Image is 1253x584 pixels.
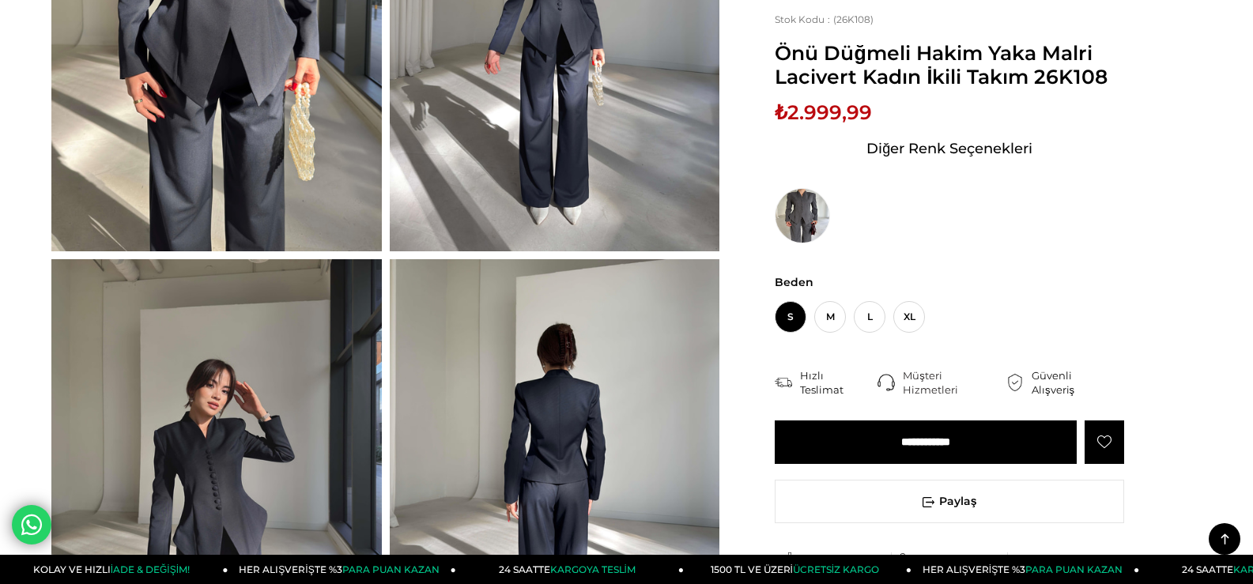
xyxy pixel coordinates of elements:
div: Hızlı Teslimat [800,368,877,397]
img: shipping.png [775,374,792,391]
span: Kritik Stok [805,553,854,565]
span: Beden [775,275,1124,289]
span: Diğer Renk Seçenekleri [866,136,1032,161]
a: 1500 TL VE ÜZERİÜCRETSİZ KARGO [684,555,911,584]
span: (26K108) [775,13,874,25]
span: ₺2.999,99 [775,100,872,124]
span: L [854,301,885,333]
div: Güvenli Alışveriş [1032,368,1124,397]
img: security.png [1006,374,1024,391]
span: M [814,301,846,333]
span: S [775,301,806,333]
a: HER ALIŞVERİŞTE %3PARA PUAN KAZAN [911,555,1139,584]
span: İADE & DEĞİŞİM! [111,563,190,575]
span: Paylaş [776,480,1123,522]
img: call-center.png [877,374,895,391]
a: Telefonla Sipariş [900,552,1000,567]
span: PARA PUAN KAZAN [1025,563,1123,575]
a: 24 SAATTEKARGOYA TESLİM [456,555,684,584]
span: ÜCRETSİZ KARGO [793,563,879,575]
span: Stok Kodu [775,13,833,25]
a: Favorilere Ekle [1085,420,1124,464]
span: KARGOYA TESLİM [550,563,636,575]
span: Önü Düğmeli Hakim Yaka Malri Lacivert Kadın İkili Takım 26K108 [775,41,1124,89]
a: Kritik Stok [783,552,883,567]
a: HER ALIŞVERİŞTE %3PARA PUAN KAZAN [228,555,456,584]
div: Müşteri Hizmetleri [903,368,1006,397]
span: Telefonla Sipariş [922,553,997,565]
img: Önü Düğmeli Hakim Yaka Malri Gri Kadın İkili Takım 26K108 [775,188,830,243]
span: PARA PUAN KAZAN [342,563,440,575]
span: XL [893,301,925,333]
